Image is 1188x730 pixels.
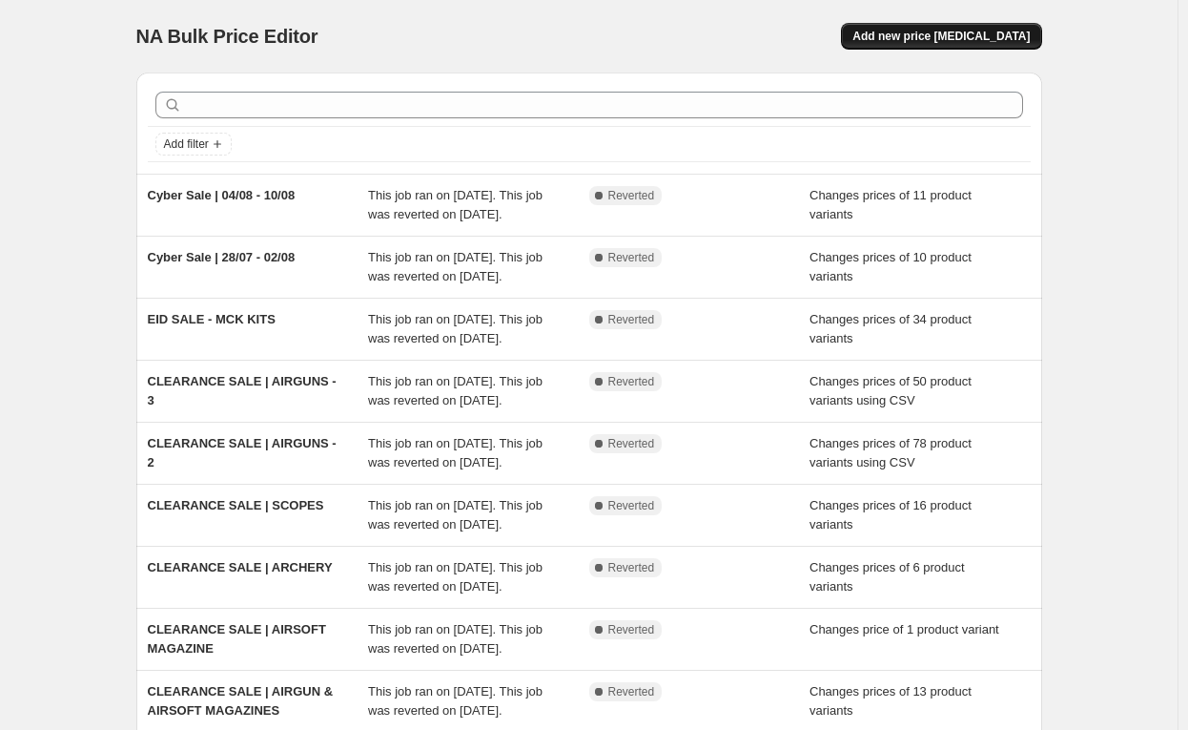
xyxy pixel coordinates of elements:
span: Changes prices of 16 product variants [809,498,972,532]
button: Add filter [155,133,232,156]
span: Add filter [164,136,209,152]
span: CLEARANCE SALE | AIRGUNS - 2 [148,436,337,469]
span: Changes price of 1 product variant [809,622,999,636]
span: This job ran on [DATE]. This job was reverted on [DATE]. [368,560,543,594]
span: Reverted [608,498,655,513]
span: Reverted [608,374,655,389]
span: Changes prices of 10 product variants [809,250,972,283]
span: Reverted [608,684,655,699]
span: Cyber Sale | 28/07 - 02/08 [148,250,296,264]
span: Reverted [608,560,655,575]
span: CLEARANCE SALE | AIRSOFT MAGAZINE [148,622,326,656]
span: This job ran on [DATE]. This job was reverted on [DATE]. [368,498,543,532]
span: CLEARANCE SALE | AIRGUN & AIRSOFT MAGAZINES [148,684,334,718]
span: NA Bulk Price Editor [136,26,318,47]
span: This job ran on [DATE]. This job was reverted on [DATE]. [368,188,543,221]
span: Reverted [608,188,655,203]
span: Reverted [608,436,655,451]
span: CLEARANCE SALE | AIRGUNS - 3 [148,374,337,407]
span: CLEARANCE SALE | ARCHERY [148,560,333,574]
span: Reverted [608,622,655,637]
span: Changes prices of 11 product variants [809,188,972,221]
button: Add new price [MEDICAL_DATA] [841,23,1041,50]
span: CLEARANCE SALE | SCOPES [148,498,324,512]
span: This job ran on [DATE]. This job was reverted on [DATE]. [368,250,543,283]
span: This job ran on [DATE]. This job was reverted on [DATE]. [368,622,543,656]
span: This job ran on [DATE]. This job was reverted on [DATE]. [368,312,543,345]
span: Add new price [MEDICAL_DATA] [852,29,1030,44]
span: This job ran on [DATE]. This job was reverted on [DATE]. [368,684,543,718]
span: This job ran on [DATE]. This job was reverted on [DATE]. [368,436,543,469]
span: Changes prices of 50 product variants using CSV [809,374,972,407]
span: Changes prices of 6 product variants [809,560,965,594]
span: Changes prices of 78 product variants using CSV [809,436,972,469]
span: Reverted [608,312,655,327]
span: This job ran on [DATE]. This job was reverted on [DATE]. [368,374,543,407]
span: Changes prices of 13 product variants [809,684,972,718]
span: EID SALE - MCK KITS [148,312,276,326]
span: Cyber Sale | 04/08 - 10/08 [148,188,296,202]
span: Reverted [608,250,655,265]
span: Changes prices of 34 product variants [809,312,972,345]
